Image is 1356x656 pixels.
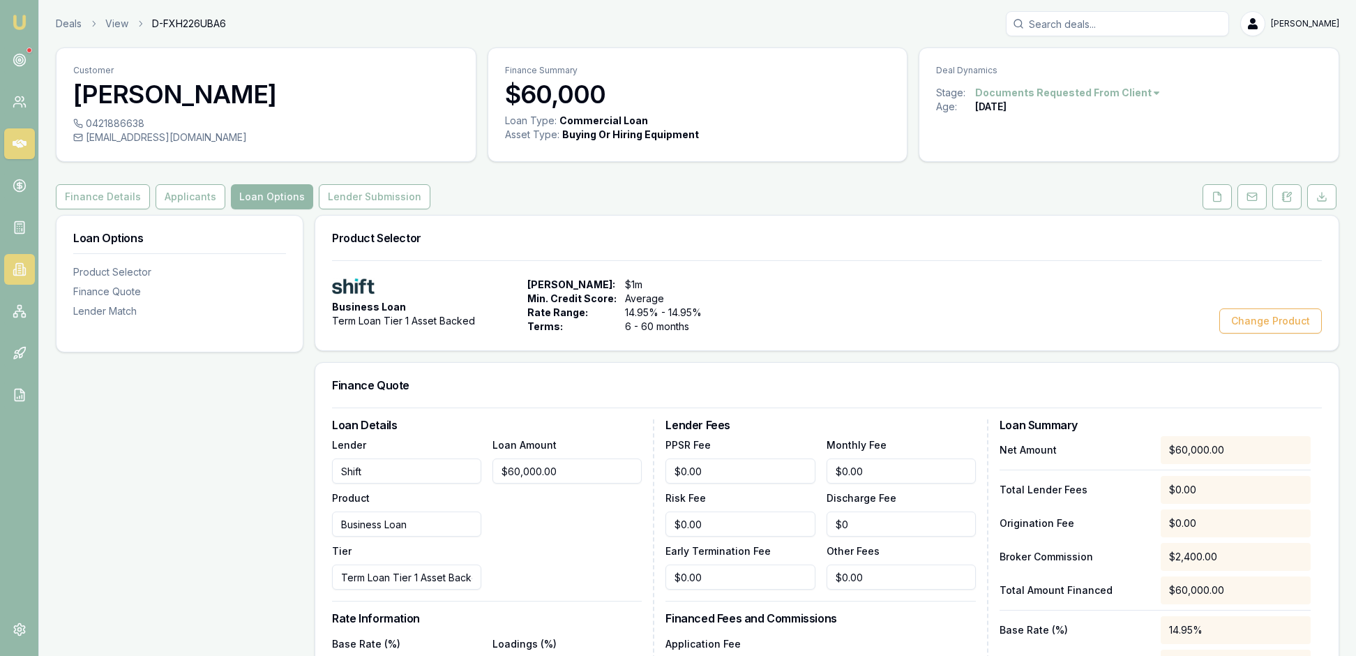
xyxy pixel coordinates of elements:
span: Rate Range: [527,306,617,320]
button: Lender Submission [319,184,430,209]
label: Application Fee [665,638,741,650]
div: Stage: [936,86,975,100]
input: $ [827,512,976,537]
a: Applicants [153,184,228,209]
div: [EMAIL_ADDRESS][DOMAIN_NAME] [73,131,459,144]
label: Base Rate (%) [332,638,400,650]
input: $ [492,459,642,484]
input: $ [827,565,976,590]
input: Search deals [1006,11,1229,36]
label: Lender [332,439,366,451]
label: Other Fees [827,545,880,557]
div: 0421886638 [73,117,459,131]
input: $ [665,512,815,537]
div: Commercial Loan [559,114,648,128]
div: $60,000.00 [1161,436,1311,464]
label: Loan Amount [492,439,557,451]
div: 14.95% [1161,616,1311,644]
label: PPSR Fee [665,439,711,451]
span: $1m [625,278,717,292]
label: Tier [332,545,352,557]
div: $0.00 [1161,476,1311,504]
span: Min. Credit Score: [527,292,617,306]
label: Monthly Fee [827,439,887,451]
div: $2,400.00 [1161,543,1311,571]
h3: Lender Fees [665,419,975,431]
label: Loadings (%) [492,638,557,650]
div: Lender Match [73,304,286,318]
div: $0.00 [1161,509,1311,537]
div: Product Selector [73,265,286,279]
div: $60,000.00 [1161,576,1311,604]
h3: Finance Quote [332,380,1322,391]
span: 6 - 60 months [625,320,717,334]
span: Terms: [527,320,617,334]
p: Finance Summary [505,65,891,76]
h3: Product Selector [332,232,1322,244]
h3: [PERSON_NAME] [73,80,459,108]
p: Base Rate (%) [1000,623,1150,637]
h3: Rate Information [332,613,642,624]
span: D-FXH226UBA6 [152,17,226,31]
p: Deal Dynamics [936,65,1322,76]
a: View [105,17,128,31]
div: Asset Type : [505,128,559,142]
a: Deals [56,17,82,31]
span: 14.95% - 14.95% [625,306,717,320]
input: $ [665,565,815,590]
a: Finance Details [56,184,153,209]
p: Customer [73,65,459,76]
h3: Loan Details [332,419,642,431]
p: Broker Commission [1000,550,1150,564]
span: Business Loan [332,300,406,314]
button: Documents Requested From Client [975,86,1161,100]
a: Loan Options [228,184,316,209]
button: Change Product [1219,308,1322,334]
button: Loan Options [231,184,313,209]
h3: $60,000 [505,80,891,108]
label: Early Termination Fee [665,545,771,557]
span: [PERSON_NAME] [1271,18,1339,29]
a: Lender Submission [316,184,433,209]
img: Shift [332,278,375,295]
label: Discharge Fee [827,492,896,504]
button: Finance Details [56,184,150,209]
img: emu-icon-u.png [11,14,28,31]
label: Risk Fee [665,492,706,504]
div: Loan Type: [505,114,557,128]
p: Origination Fee [1000,516,1150,530]
p: Total Lender Fees [1000,483,1150,497]
div: [DATE] [975,100,1007,114]
input: $ [665,459,815,484]
h3: Financed Fees and Commissions [665,613,975,624]
input: $ [827,459,976,484]
label: Product [332,492,370,504]
button: Applicants [156,184,225,209]
nav: breadcrumb [56,17,226,31]
span: Term Loan Tier 1 Asset Backed [332,314,475,328]
h3: Loan Options [73,232,286,244]
h3: Loan Summary [1000,419,1311,431]
p: Total Amount Financed [1000,583,1150,597]
div: Age: [936,100,975,114]
span: Average [625,292,717,306]
span: [PERSON_NAME]: [527,278,617,292]
div: Buying Or Hiring Equipment [562,128,699,142]
div: Finance Quote [73,285,286,299]
p: Net Amount [1000,443,1150,457]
